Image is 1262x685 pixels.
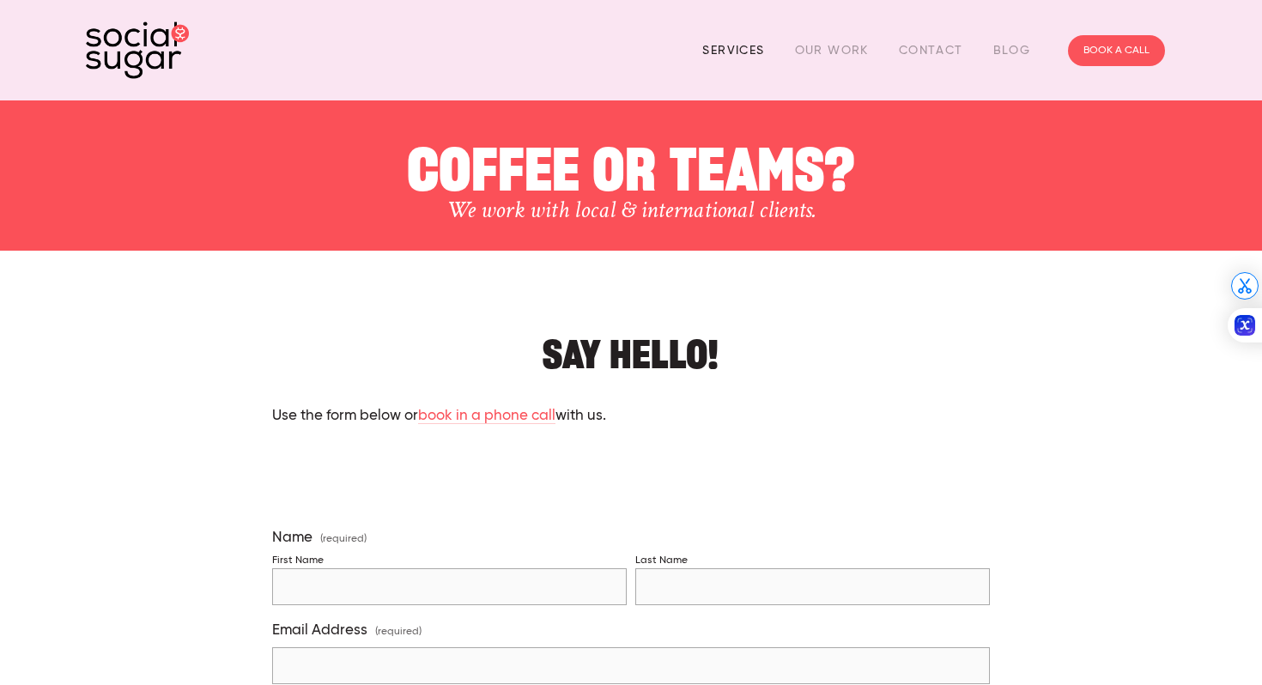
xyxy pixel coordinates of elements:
img: SocialSugar [86,21,189,79]
a: Blog [993,37,1031,64]
span: (required) [375,621,422,644]
a: book in a phone call [418,409,555,425]
h3: We work with local & international clients. [161,196,1101,225]
a: Contact [899,37,963,64]
div: Last Name [635,555,688,567]
span: Name [272,529,312,547]
a: Our Work [795,37,869,64]
h2: Say hello! [272,319,989,372]
a: Services [702,37,764,64]
span: (required) [320,534,367,544]
div: First Name [272,555,324,567]
p: Use the form below or with us. [272,405,989,427]
h1: COFFEE OR TEAMS? [161,126,1101,196]
a: BOOK A CALL [1068,35,1165,66]
span: Email Address [272,621,367,640]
